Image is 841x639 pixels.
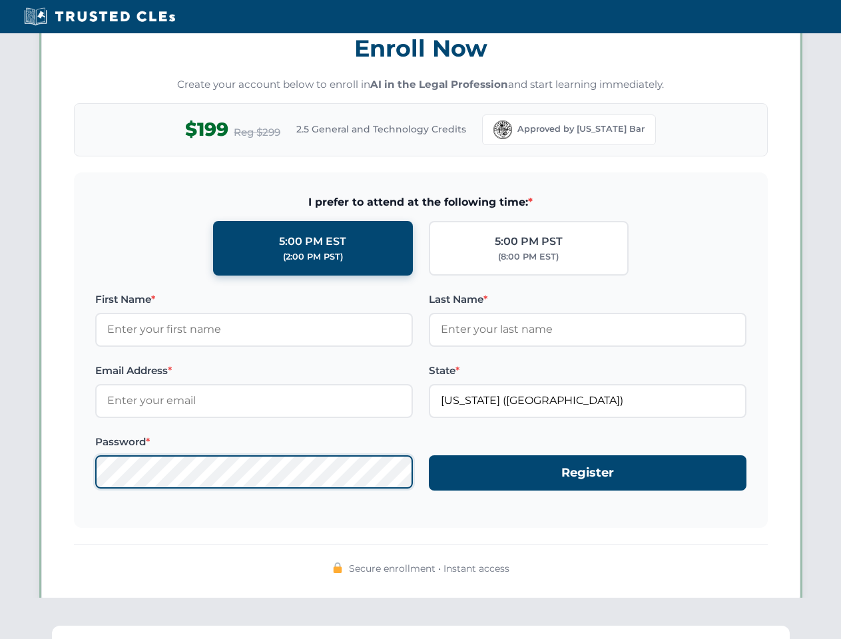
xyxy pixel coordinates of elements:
[95,384,413,417] input: Enter your email
[95,363,413,379] label: Email Address
[429,384,746,417] input: Florida (FL)
[493,120,512,139] img: Florida Bar
[370,78,508,91] strong: AI in the Legal Profession
[517,122,645,136] span: Approved by [US_STATE] Bar
[429,455,746,491] button: Register
[429,313,746,346] input: Enter your last name
[234,124,280,140] span: Reg $299
[185,114,228,144] span: $199
[95,292,413,308] label: First Name
[498,250,559,264] div: (8:00 PM EST)
[74,27,768,69] h3: Enroll Now
[349,561,509,576] span: Secure enrollment • Instant access
[74,77,768,93] p: Create your account below to enroll in and start learning immediately.
[279,233,346,250] div: 5:00 PM EST
[429,363,746,379] label: State
[20,7,179,27] img: Trusted CLEs
[95,313,413,346] input: Enter your first name
[95,434,413,450] label: Password
[429,292,746,308] label: Last Name
[283,250,343,264] div: (2:00 PM PST)
[95,194,746,211] span: I prefer to attend at the following time:
[296,122,466,136] span: 2.5 General and Technology Credits
[495,233,563,250] div: 5:00 PM PST
[332,562,343,573] img: 🔒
